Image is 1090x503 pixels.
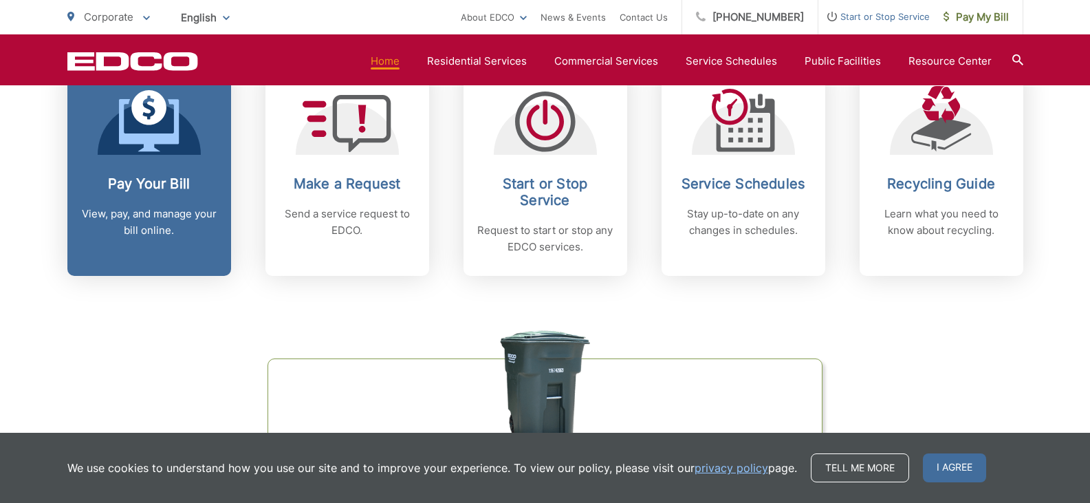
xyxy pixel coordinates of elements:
[662,65,825,276] a: Service Schedules Stay up-to-date on any changes in schedules.
[81,175,217,192] h2: Pay Your Bill
[620,9,668,25] a: Contact Us
[944,9,1009,25] span: Pay My Bill
[923,453,986,482] span: I agree
[67,52,198,71] a: EDCD logo. Return to the homepage.
[811,453,909,482] a: Tell me more
[873,206,1010,239] p: Learn what you need to know about recycling.
[873,175,1010,192] h2: Recycling Guide
[908,53,992,69] a: Resource Center
[675,206,811,239] p: Stay up-to-date on any changes in schedules.
[461,9,527,25] a: About EDCO
[477,222,613,255] p: Request to start or stop any EDCO services.
[695,460,768,476] a: privacy policy
[81,206,217,239] p: View, pay, and manage your bill online.
[427,53,527,69] a: Residential Services
[171,6,240,30] span: English
[805,53,881,69] a: Public Facilities
[279,175,415,192] h2: Make a Request
[686,53,777,69] a: Service Schedules
[860,65,1023,276] a: Recycling Guide Learn what you need to know about recycling.
[554,53,658,69] a: Commercial Services
[279,206,415,239] p: Send a service request to EDCO.
[477,175,613,208] h2: Start or Stop Service
[371,53,400,69] a: Home
[67,460,797,476] p: We use cookies to understand how you use our site and to improve your experience. To view our pol...
[675,175,811,192] h2: Service Schedules
[541,9,606,25] a: News & Events
[265,65,429,276] a: Make a Request Send a service request to EDCO.
[84,10,133,23] span: Corporate
[67,65,231,276] a: Pay Your Bill View, pay, and manage your bill online.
